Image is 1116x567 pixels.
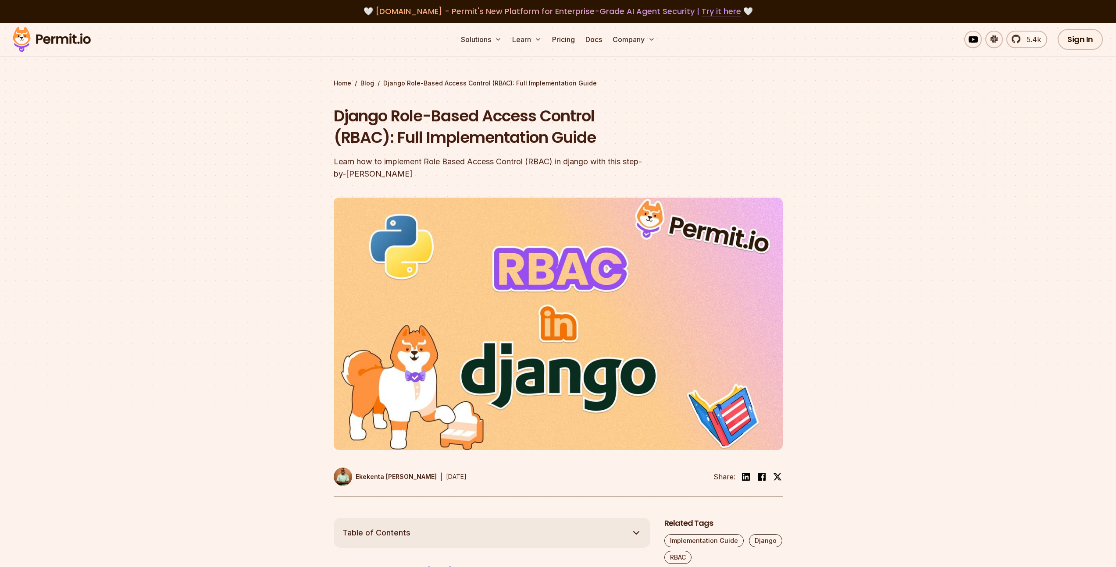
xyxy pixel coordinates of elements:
button: Table of Contents [334,518,650,548]
a: RBAC [664,551,692,564]
span: Table of Contents [342,527,410,539]
a: Django [749,534,782,547]
button: Learn [509,31,545,48]
a: Try it here [702,6,741,17]
h2: Related Tags [664,518,783,529]
img: twitter [773,472,782,481]
time: [DATE] [446,473,467,480]
a: Docs [582,31,606,48]
img: Ekekenta Clinton [334,468,352,486]
a: Blog [360,79,374,88]
img: facebook [756,471,767,482]
div: / / [334,79,783,88]
a: 5.4k [1006,31,1047,48]
button: Company [609,31,659,48]
div: 🤍 🤍 [21,5,1095,18]
button: Solutions [457,31,505,48]
li: Share: [713,471,735,482]
p: Ekekenta [PERSON_NAME] [356,472,437,481]
img: Django Role-Based Access Control (RBAC): Full Implementation Guide [334,198,783,450]
span: [DOMAIN_NAME] - Permit's New Platform for Enterprise-Grade AI Agent Security | [375,6,741,17]
a: Home [334,79,351,88]
a: Sign In [1058,29,1103,50]
a: Ekekenta [PERSON_NAME] [334,468,437,486]
a: Pricing [549,31,578,48]
img: Permit logo [9,25,95,54]
img: linkedin [741,471,751,482]
h1: Django Role-Based Access Control (RBAC): Full Implementation Guide [334,105,670,149]
span: 5.4k [1021,34,1041,45]
div: Learn how to implement Role Based Access Control (RBAC) in django with this step-by-[PERSON_NAME] [334,156,670,180]
a: Implementation Guide [664,534,744,547]
div: | [440,471,442,482]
